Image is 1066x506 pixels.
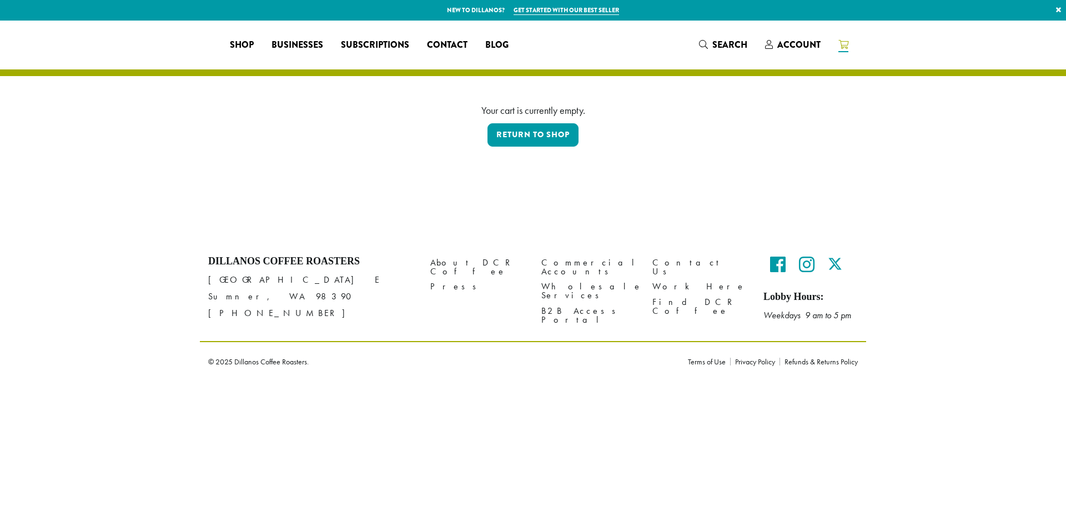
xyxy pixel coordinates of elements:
span: Shop [230,38,254,52]
p: [GEOGRAPHIC_DATA] E Sumner, WA 98390 [PHONE_NUMBER] [208,272,414,322]
em: Weekdays 9 am to 5 pm [763,309,851,321]
span: Businesses [271,38,323,52]
a: Wholesale Services [541,279,636,303]
a: Contact Us [652,255,747,279]
a: Search [690,36,756,54]
a: Get started with our best seller [514,6,619,15]
span: Search [712,38,747,51]
span: Contact [427,38,467,52]
a: Commercial Accounts [541,255,636,279]
h5: Lobby Hours: [763,291,858,303]
a: Terms of Use [688,358,730,365]
a: Return to shop [487,123,579,147]
p: © 2025 Dillanos Coffee Roasters. [208,358,671,365]
span: Subscriptions [341,38,409,52]
h4: Dillanos Coffee Roasters [208,255,414,268]
span: Blog [485,38,509,52]
a: Work Here [652,279,747,294]
a: Find DCR Coffee [652,294,747,318]
a: About DCR Coffee [430,255,525,279]
a: Press [430,279,525,294]
a: B2B Access Portal [541,303,636,327]
a: Privacy Policy [730,358,780,365]
div: Your cart is currently empty. [217,103,849,118]
span: Account [777,38,821,51]
a: Refunds & Returns Policy [780,358,858,365]
a: Shop [221,36,263,54]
